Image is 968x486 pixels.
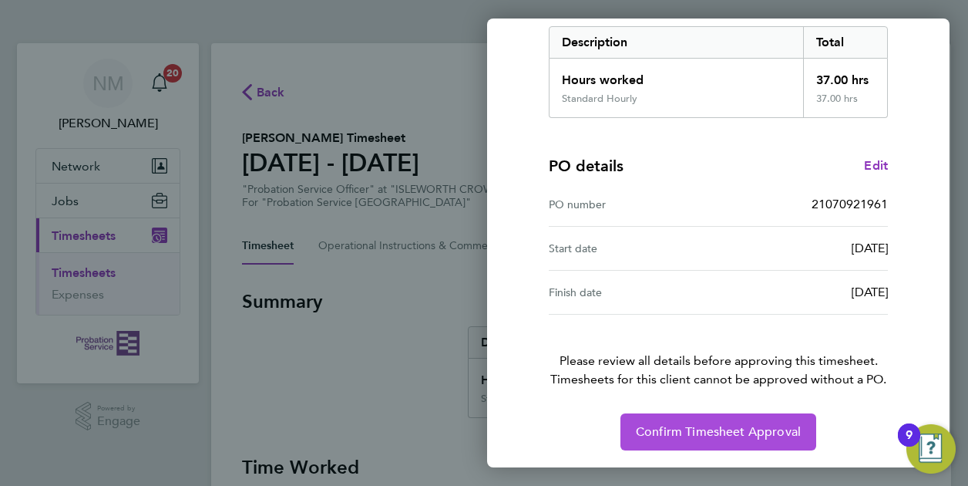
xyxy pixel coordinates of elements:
[530,315,906,389] p: Please review all details before approving this timesheet.
[812,197,888,211] span: 21070921961
[549,283,718,302] div: Finish date
[636,424,801,440] span: Confirm Timesheet Approval
[549,26,888,118] div: Summary of 25 - 31 Aug 2025
[550,27,803,58] div: Description
[620,413,816,451] button: Confirm Timesheet Approval
[864,157,888,175] a: Edit
[803,59,888,93] div: 37.00 hrs
[803,93,888,117] div: 37.00 hrs
[718,239,888,258] div: [DATE]
[803,27,888,58] div: Total
[550,59,803,93] div: Hours worked
[562,93,637,105] div: Standard Hourly
[906,435,913,455] div: 9
[864,158,888,173] span: Edit
[549,155,623,177] h4: PO details
[530,370,906,389] span: Timesheets for this client cannot be approved without a PO.
[718,283,888,302] div: [DATE]
[549,195,718,214] div: PO number
[549,239,718,258] div: Start date
[906,424,956,474] button: Open Resource Center, 9 new notifications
